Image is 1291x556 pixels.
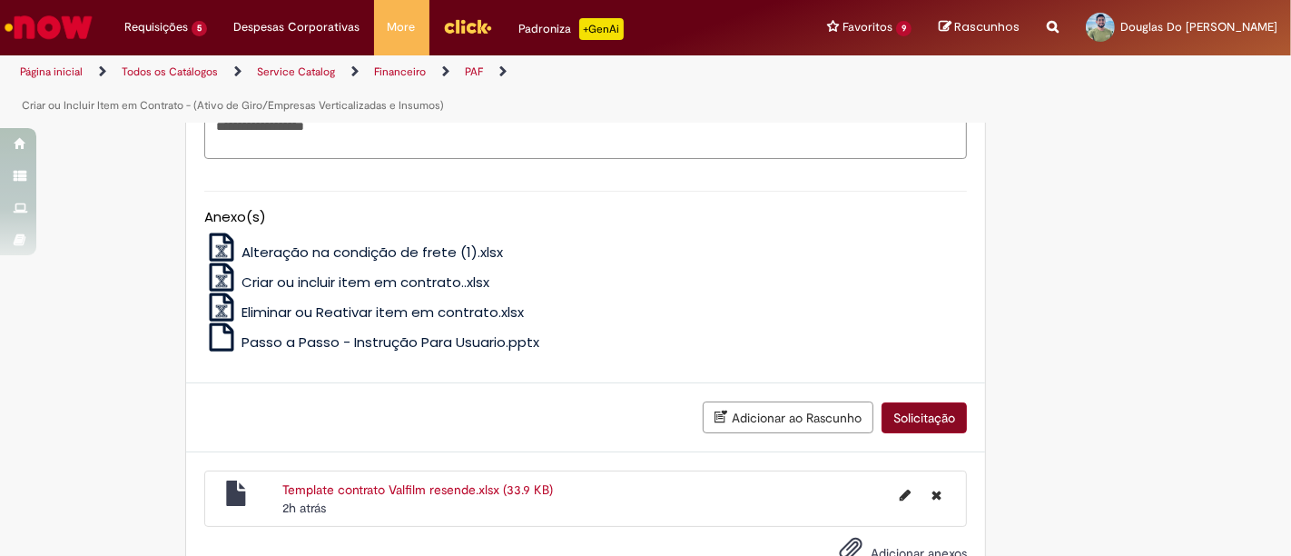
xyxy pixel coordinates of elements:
[939,19,1020,36] a: Rascunhos
[14,55,847,123] ul: Trilhas de página
[374,65,426,79] a: Financeiro
[282,500,326,516] span: 2h atrás
[843,18,892,36] span: Favoritos
[241,333,539,352] span: Passo a Passo - Instrução Para Usuario.pptx
[443,13,492,40] img: click_logo_yellow_360x200.png
[22,98,444,113] a: Criar ou Incluir Item em Contrato - (Ativo de Giro/Empresas Verticalizadas e Insumos)
[204,303,525,322] a: Eliminar ou Reativar item em contrato.xlsx
[388,18,416,36] span: More
[1120,19,1277,35] span: Douglas Do [PERSON_NAME]
[703,402,873,433] button: Adicionar ao Rascunho
[241,303,524,322] span: Eliminar ou Reativar item em contrato.xlsx
[579,18,624,40] p: +GenAi
[2,9,95,45] img: ServiceNow
[465,65,483,79] a: PAF
[889,481,921,510] button: Editar nome de arquivo Template contrato Valfilm resende.xlsx
[282,482,553,498] a: Template contrato Valfilm resende.xlsx (33.9 KB)
[204,111,967,159] textarea: Descrição
[124,18,188,36] span: Requisições
[241,243,503,262] span: Alteração na condição de frete (1).xlsx
[241,273,489,292] span: Criar ou incluir item em contrato..xlsx
[257,65,335,79] a: Service Catalog
[234,18,360,36] span: Despesas Corporativas
[122,65,218,79] a: Todos os Catálogos
[282,500,326,516] time: 28/08/2025 10:21:11
[204,243,504,262] a: Alteração na condição de frete (1).xlsx
[921,481,952,510] button: Excluir Template contrato Valfilm resende.xlsx
[896,21,912,36] span: 9
[204,273,490,292] a: Criar ou incluir item em contrato..xlsx
[204,333,540,352] a: Passo a Passo - Instrução Para Usuario.pptx
[519,18,624,40] div: Padroniza
[204,210,967,225] h5: Anexo(s)
[954,18,1020,35] span: Rascunhos
[20,65,83,79] a: Página inicial
[882,402,967,433] button: Solicitação
[192,21,207,36] span: 5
